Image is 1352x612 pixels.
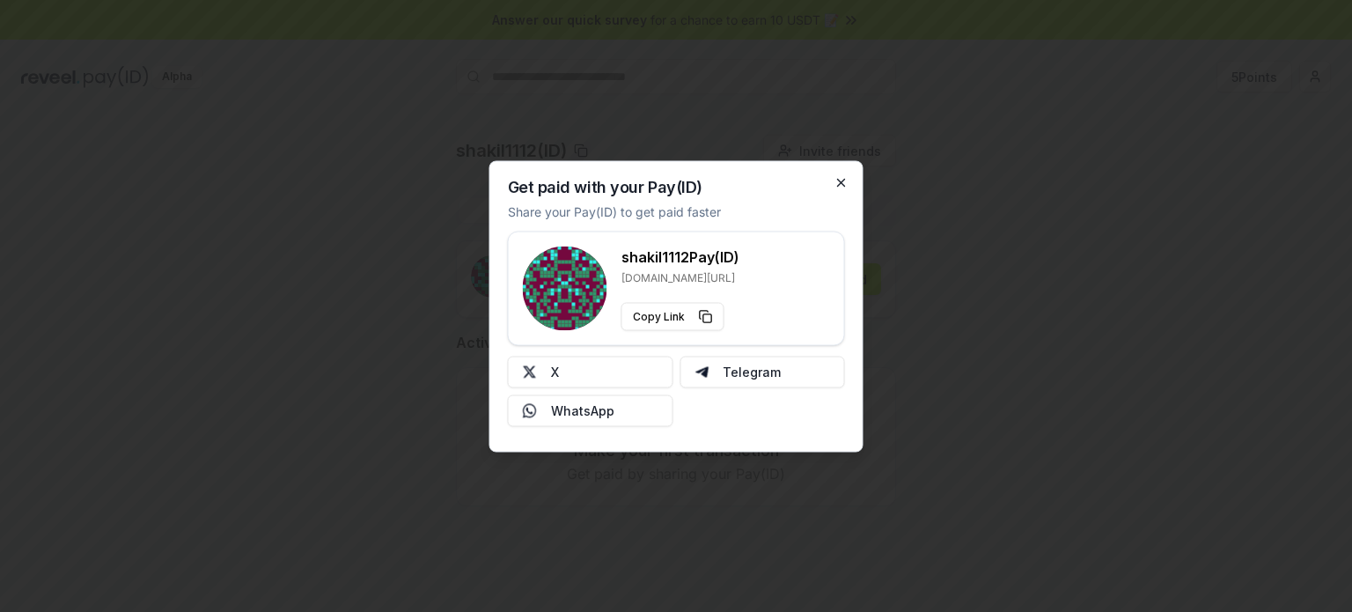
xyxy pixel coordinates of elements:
[523,365,537,379] img: X
[508,202,721,220] p: Share your Pay(ID) to get paid faster
[523,403,537,417] img: Whatsapp
[508,356,673,387] button: X
[508,394,673,426] button: WhatsApp
[621,270,739,284] p: [DOMAIN_NAME][URL]
[621,302,724,330] button: Copy Link
[621,246,739,267] h3: shakil1112 Pay(ID)
[694,365,709,379] img: Telegram
[680,356,845,387] button: Telegram
[508,179,702,195] h2: Get paid with your Pay(ID)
